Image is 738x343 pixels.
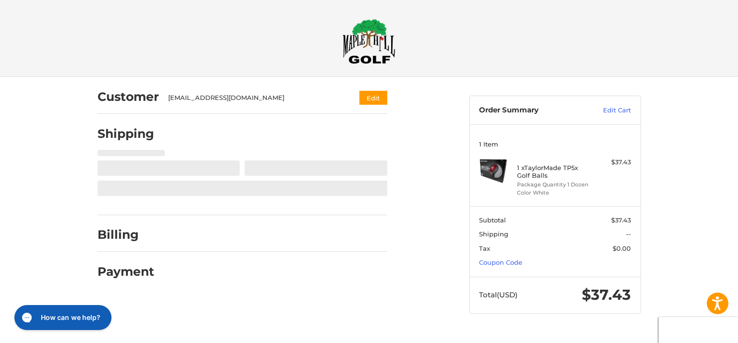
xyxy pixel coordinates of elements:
[98,264,154,279] h2: Payment
[343,19,395,64] img: Maple Hill Golf
[593,158,631,167] div: $37.43
[659,317,738,343] iframe: Google Customer Reviews
[98,126,154,141] h2: Shipping
[98,227,154,242] h2: Billing
[626,230,631,238] span: --
[479,290,517,299] span: Total (USD)
[479,216,506,224] span: Subtotal
[10,302,114,333] iframe: Gorgias live chat messenger
[479,258,522,266] a: Coupon Code
[168,93,341,103] div: [EMAIL_ADDRESS][DOMAIN_NAME]
[479,245,490,252] span: Tax
[582,286,631,304] span: $37.43
[98,89,159,104] h2: Customer
[582,106,631,115] a: Edit Cart
[479,106,582,115] h3: Order Summary
[479,230,508,238] span: Shipping
[517,189,590,197] li: Color White
[479,140,631,148] h3: 1 Item
[517,164,590,180] h4: 1 x TaylorMade TP5x Golf Balls
[611,216,631,224] span: $37.43
[613,245,631,252] span: $0.00
[359,91,387,105] button: Edit
[517,181,590,189] li: Package Quantity 1 Dozen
